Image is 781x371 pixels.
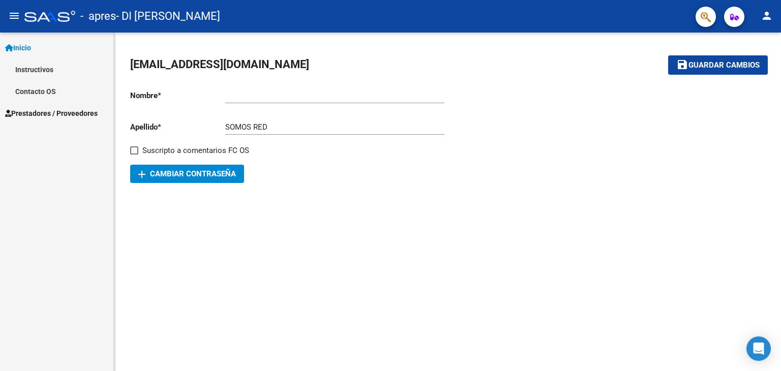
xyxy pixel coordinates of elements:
span: - apres [80,5,116,27]
span: Cambiar Contraseña [138,169,236,178]
mat-icon: add [136,168,148,180]
div: Open Intercom Messenger [746,336,771,361]
span: - DI [PERSON_NAME] [116,5,220,27]
mat-icon: save [676,58,688,71]
span: Suscripto a comentarios FC OS [142,144,249,157]
span: Inicio [5,42,31,53]
button: Guardar cambios [668,55,768,74]
span: [EMAIL_ADDRESS][DOMAIN_NAME] [130,58,309,71]
mat-icon: menu [8,10,20,22]
button: Cambiar Contraseña [130,165,244,183]
span: Guardar cambios [688,61,760,70]
p: Nombre [130,90,225,101]
mat-icon: person [761,10,773,22]
p: Apellido [130,121,225,133]
span: Prestadores / Proveedores [5,108,98,119]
